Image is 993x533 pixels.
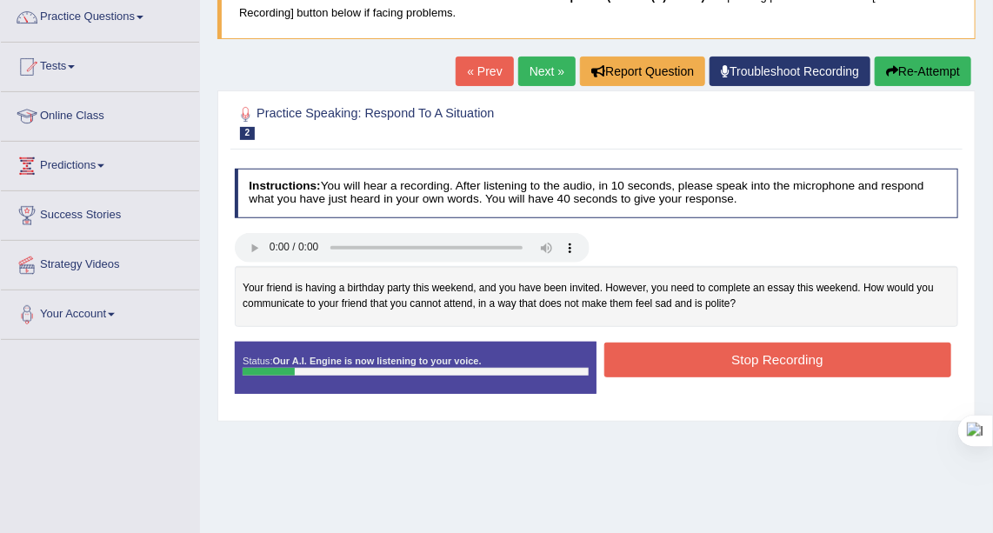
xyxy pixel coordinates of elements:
div: Your friend is having a birthday party this weekend, and you have been invited. However, you need... [235,266,959,326]
h2: Practice Speaking: Respond To A Situation [235,103,683,140]
a: Next » [518,57,576,86]
a: Tests [1,43,199,86]
strong: Our A.I. Engine is now listening to your voice. [273,356,482,366]
div: Status: [235,342,596,394]
a: Your Account [1,290,199,334]
a: « Prev [456,57,513,86]
a: Troubleshoot Recording [710,57,870,86]
a: Online Class [1,92,199,136]
a: Predictions [1,142,199,185]
b: Instructions: [249,179,320,192]
h4: You will hear a recording. After listening to the audio, in 10 seconds, please speak into the mic... [235,169,959,218]
a: Success Stories [1,191,199,235]
a: Strategy Videos [1,241,199,284]
button: Stop Recording [604,343,951,376]
span: 2 [240,127,256,140]
button: Re-Attempt [875,57,971,86]
button: Report Question [580,57,705,86]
